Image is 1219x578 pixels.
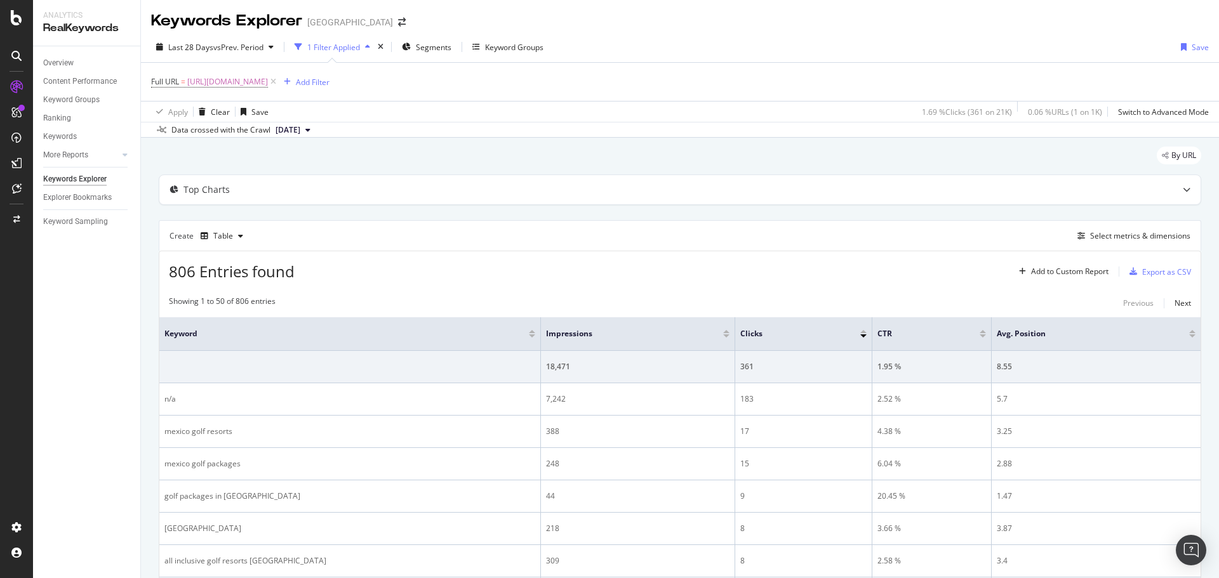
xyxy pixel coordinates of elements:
div: 8.55 [997,361,1196,372]
button: Previous [1123,296,1154,311]
div: 2.58 % [877,555,986,567]
div: Open Intercom Messenger [1176,535,1206,565]
a: Keywords [43,130,131,143]
a: Ranking [43,112,131,125]
div: 6.04 % [877,458,986,470]
div: 3.87 [997,523,1196,534]
a: More Reports [43,148,119,162]
div: 1.47 [997,490,1196,502]
div: Save [1192,42,1209,53]
div: times [375,41,386,53]
div: Next [1175,298,1191,308]
div: 361 [740,361,867,372]
div: Keywords Explorer [43,173,107,186]
div: 0.06 % URLs ( 1 on 1K ) [1028,107,1102,117]
a: Keywords Explorer [43,173,131,186]
button: [DATE] [270,122,316,138]
span: vs Prev. Period [213,42,263,53]
span: 2025 Sep. 28th [276,124,300,136]
button: 1 Filter Applied [290,37,375,57]
span: CTR [877,328,961,339]
span: Keyword [164,328,510,339]
div: Clear [211,107,230,117]
div: 7,242 [546,393,729,405]
div: Switch to Advanced Mode [1118,107,1209,117]
div: Create [170,226,248,246]
div: 3.66 % [877,523,986,534]
button: Add Filter [279,74,330,89]
div: Ranking [43,112,71,125]
span: [URL][DOMAIN_NAME] [187,73,268,91]
button: Save [236,102,269,122]
button: Switch to Advanced Mode [1113,102,1209,122]
button: Next [1175,296,1191,311]
div: legacy label [1157,147,1201,164]
button: Segments [397,37,456,57]
div: 44 [546,490,729,502]
div: 17 [740,426,867,437]
div: 4.38 % [877,426,986,437]
span: Last 28 Days [168,42,213,53]
a: Overview [43,56,131,70]
span: Avg. Position [997,328,1170,339]
div: n/a [164,393,535,405]
button: Add to Custom Report [1014,261,1109,282]
span: Clicks [740,328,841,339]
div: Export as CSV [1142,266,1191,277]
div: 20.45 % [877,490,986,502]
div: [GEOGRAPHIC_DATA] [307,16,393,29]
div: all inclusive golf resorts [GEOGRAPHIC_DATA] [164,555,535,567]
div: Content Performance [43,75,117,88]
div: Showing 1 to 50 of 806 entries [169,296,276,311]
div: Keyword Sampling [43,215,108,228]
a: Keyword Sampling [43,215,131,228]
div: RealKeywords [43,21,130,36]
div: 15 [740,458,867,470]
div: Add to Custom Report [1031,268,1109,275]
div: 1.69 % Clicks ( 361 on 21K ) [922,107,1012,117]
div: Keyword Groups [43,93,100,107]
div: Previous [1123,298,1154,308]
div: Apply [168,107,188,117]
button: Export as CSV [1124,261,1191,282]
div: mexico golf resorts [164,426,535,437]
div: 2.88 [997,458,1196,470]
div: 1 Filter Applied [307,42,360,53]
div: golf packages in [GEOGRAPHIC_DATA] [164,490,535,502]
button: Apply [151,102,188,122]
button: Clear [194,102,230,122]
button: Table [196,226,248,246]
div: 2.52 % [877,393,986,405]
span: By URL [1171,152,1196,159]
div: Save [251,107,269,117]
div: mexico golf packages [164,458,535,470]
div: 3.4 [997,555,1196,567]
span: Segments [416,42,451,53]
div: 183 [740,393,867,405]
div: 309 [546,555,729,567]
div: 8 [740,523,867,534]
div: 9 [740,490,867,502]
div: Analytics [43,10,130,21]
a: Keyword Groups [43,93,131,107]
div: Select metrics & dimensions [1090,230,1190,241]
div: [GEOGRAPHIC_DATA] [164,523,535,534]
a: Explorer Bookmarks [43,191,131,204]
div: 3.25 [997,426,1196,437]
div: 218 [546,523,729,534]
div: Add Filter [296,77,330,88]
div: Keywords [43,130,77,143]
button: Save [1176,37,1209,57]
div: Explorer Bookmarks [43,191,112,204]
span: Full URL [151,76,179,87]
div: Overview [43,56,74,70]
div: Keyword Groups [485,42,543,53]
a: Content Performance [43,75,131,88]
div: 388 [546,426,729,437]
div: 18,471 [546,361,729,372]
div: 248 [546,458,729,470]
div: More Reports [43,148,88,162]
div: 8 [740,555,867,567]
span: = [181,76,185,87]
div: arrow-right-arrow-left [398,18,406,27]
